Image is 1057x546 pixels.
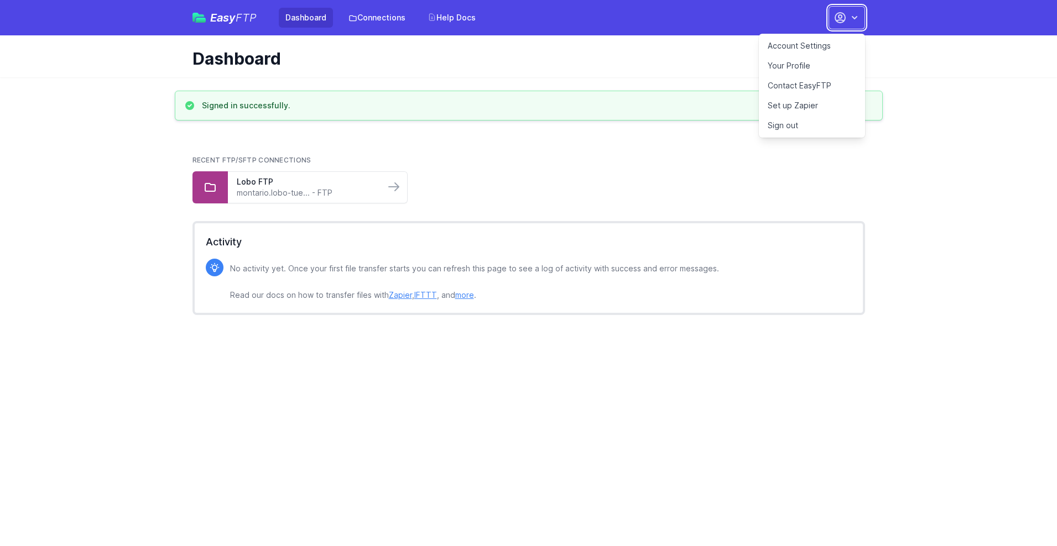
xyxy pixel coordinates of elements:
[759,56,865,76] a: Your Profile
[192,12,257,23] a: EasyFTP
[192,13,206,23] img: easyftp_logo.png
[414,290,437,300] a: IFTTT
[236,11,257,24] span: FTP
[279,8,333,28] a: Dashboard
[1002,491,1044,533] iframe: Drift Widget Chat Controller
[389,290,412,300] a: Zapier
[202,100,290,111] h3: Signed in successfully.
[759,96,865,116] a: Set up Zapier
[759,36,865,56] a: Account Settings
[759,76,865,96] a: Contact EasyFTP
[455,290,474,300] a: more
[421,8,482,28] a: Help Docs
[759,116,865,135] a: Sign out
[230,262,719,302] p: No activity yet. Once your first file transfer starts you can refresh this page to see a log of a...
[237,176,376,187] a: Lobo FTP
[192,49,856,69] h1: Dashboard
[237,187,376,198] a: montario.lobo-tue... - FTP
[192,156,865,165] h2: Recent FTP/SFTP Connections
[342,8,412,28] a: Connections
[206,234,852,250] h2: Activity
[210,12,257,23] span: Easy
